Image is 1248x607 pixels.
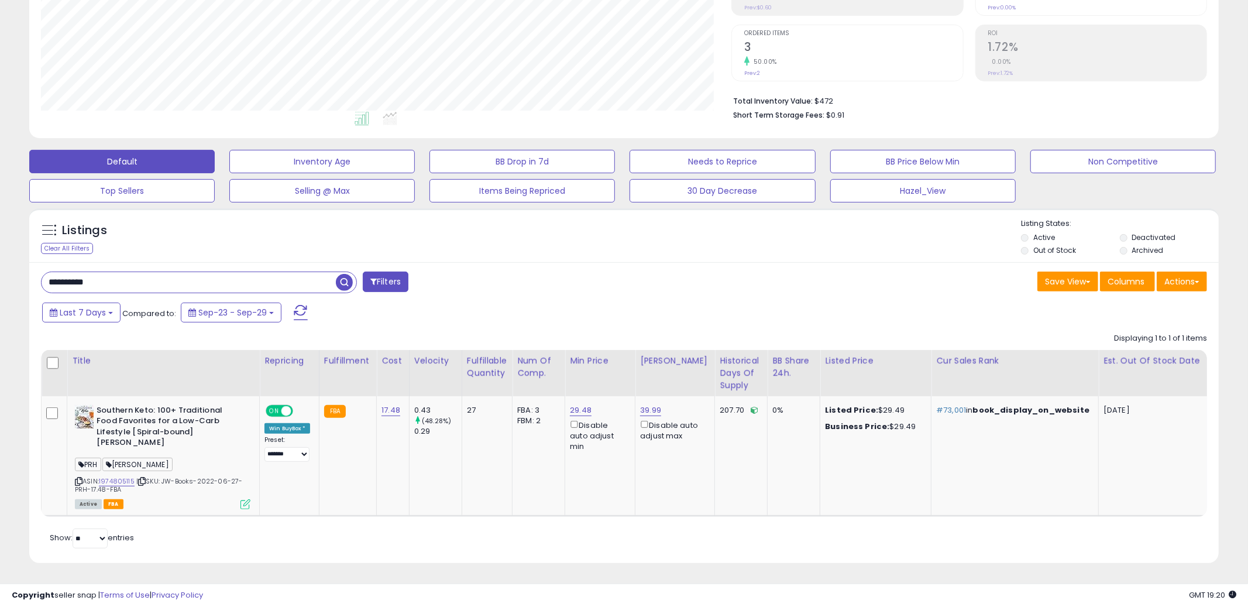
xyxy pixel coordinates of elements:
[324,405,346,418] small: FBA
[988,4,1016,11] small: Prev: 0.00%
[830,179,1016,203] button: Hazel_View
[630,179,815,203] button: 30 Day Decrease
[570,355,630,367] div: Min Price
[1103,355,1210,367] div: Est. Out Of Stock Date
[99,476,135,486] a: 1974805115
[1021,218,1219,229] p: Listing States:
[733,93,1198,107] li: $472
[1033,245,1076,255] label: Out of Stock
[1189,589,1236,601] span: 2025-10-7 19:20 GMT
[517,416,556,426] div: FBM: 2
[517,405,556,416] div: FBA: 3
[825,421,889,432] b: Business Price:
[744,70,760,77] small: Prev: 2
[75,476,243,494] span: | SKU: JW-Books-2022-06-27-PRH-17.48-FBA
[988,57,1012,66] small: 0.00%
[264,436,310,462] div: Preset:
[973,404,1089,416] span: book_display_on_website
[825,355,926,367] div: Listed Price
[12,589,54,601] strong: Copyright
[772,355,815,379] div: BB Share 24h.
[104,499,123,509] span: FBA
[72,355,255,367] div: Title
[830,150,1016,173] button: BB Price Below Min
[936,405,1089,416] p: in
[42,303,121,323] button: Last 7 Days
[640,404,661,416] a: 39.99
[97,405,239,451] b: Southern Keto: 100+ Traditional Food Favorites for a Low-Carb Lifestyle [Spiral-bound] [PERSON_NAME]
[62,222,107,239] h5: Listings
[988,30,1206,37] span: ROI
[733,96,813,106] b: Total Inventory Value:
[414,355,457,367] div: Velocity
[517,355,560,379] div: Num of Comp.
[381,404,400,416] a: 17.48
[988,40,1206,56] h2: 1.72%
[1108,276,1144,287] span: Columns
[825,421,922,432] div: $29.49
[291,406,310,416] span: OFF
[744,40,962,56] h2: 3
[720,405,758,416] div: 207.70
[1132,245,1164,255] label: Archived
[100,589,150,601] a: Terms of Use
[102,458,173,471] span: [PERSON_NAME]
[570,419,626,452] div: Disable auto adjust min
[467,405,503,416] div: 27
[733,110,824,120] b: Short Term Storage Fees:
[1100,272,1155,292] button: Columns
[60,307,106,318] span: Last 7 Days
[825,404,878,416] b: Listed Price:
[988,70,1013,77] small: Prev: 1.72%
[122,308,176,319] span: Compared to:
[825,405,922,416] div: $29.49
[750,57,777,66] small: 50.00%
[75,405,250,508] div: ASIN:
[75,499,102,509] span: All listings currently available for purchase on Amazon
[414,426,462,437] div: 0.29
[936,404,966,416] span: #73,001
[229,150,415,173] button: Inventory Age
[570,404,592,416] a: 29.48
[772,405,811,416] div: 0%
[50,532,134,543] span: Show: entries
[429,179,615,203] button: Items Being Repriced
[414,405,462,416] div: 0.43
[181,303,281,323] button: Sep-23 - Sep-29
[1103,405,1206,416] p: [DATE]
[1157,272,1207,292] button: Actions
[264,355,314,367] div: Repricing
[826,109,844,121] span: $0.91
[1037,272,1098,292] button: Save View
[1030,150,1216,173] button: Non Competitive
[381,355,404,367] div: Cost
[640,355,710,367] div: [PERSON_NAME]
[630,150,815,173] button: Needs to Reprice
[324,355,372,367] div: Fulfillment
[29,150,215,173] button: Default
[75,405,94,428] img: 51vIbRX2rEL._SL40_.jpg
[41,243,93,254] div: Clear All Filters
[1114,333,1207,344] div: Displaying 1 to 1 of 1 items
[198,307,267,318] span: Sep-23 - Sep-29
[75,458,101,471] span: PRH
[422,416,451,426] small: (48.28%)
[1033,232,1055,242] label: Active
[1132,232,1176,242] label: Deactivated
[152,589,203,601] a: Privacy Policy
[640,419,706,441] div: Disable auto adjust max
[264,423,310,434] div: Win BuyBox *
[12,590,203,601] div: seller snap | |
[744,30,962,37] span: Ordered Items
[267,406,281,416] span: ON
[744,4,772,11] small: Prev: $0.60
[29,179,215,203] button: Top Sellers
[429,150,615,173] button: BB Drop in 7d
[936,355,1094,367] div: Cur Sales Rank
[720,355,762,392] div: Historical Days Of Supply
[363,272,408,292] button: Filters
[467,355,507,379] div: Fulfillable Quantity
[229,179,415,203] button: Selling @ Max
